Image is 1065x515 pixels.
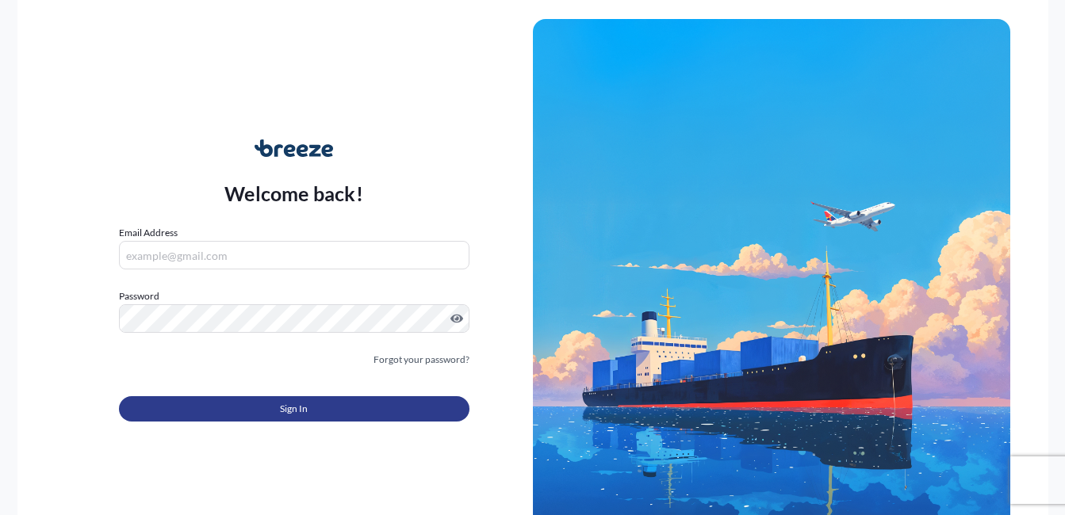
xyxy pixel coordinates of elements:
[374,352,469,368] a: Forgot your password?
[450,312,463,325] button: Show password
[119,225,178,241] label: Email Address
[119,396,469,422] button: Sign In
[119,241,469,269] input: example@gmail.com
[280,401,308,417] span: Sign In
[119,288,469,304] label: Password
[224,181,363,206] p: Welcome back!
